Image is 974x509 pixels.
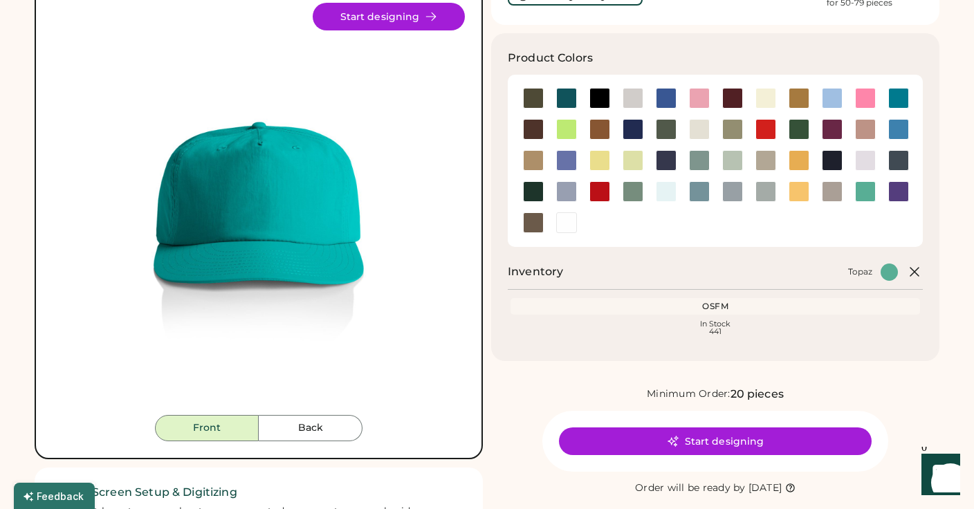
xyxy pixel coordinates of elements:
div: Topaz [848,266,872,277]
h2: Inventory [508,263,563,280]
button: Start designing [559,427,872,455]
div: 20 pieces [730,386,784,402]
h2: ✓ Free Screen Setup & Digitizing [51,484,466,501]
div: Minimum Order: [647,387,730,401]
div: In Stock 441 [513,320,917,335]
button: Back [259,415,362,441]
div: 1114 Style Image [53,3,465,415]
iframe: Front Chat [908,447,968,506]
div: OSFM [513,301,917,312]
button: Front [155,415,259,441]
h3: Product Colors [508,50,593,66]
div: [DATE] [748,481,782,495]
button: Start designing [313,3,465,30]
img: 1114 - Topaz Front Image [53,3,465,415]
div: Order will be ready by [635,481,746,495]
